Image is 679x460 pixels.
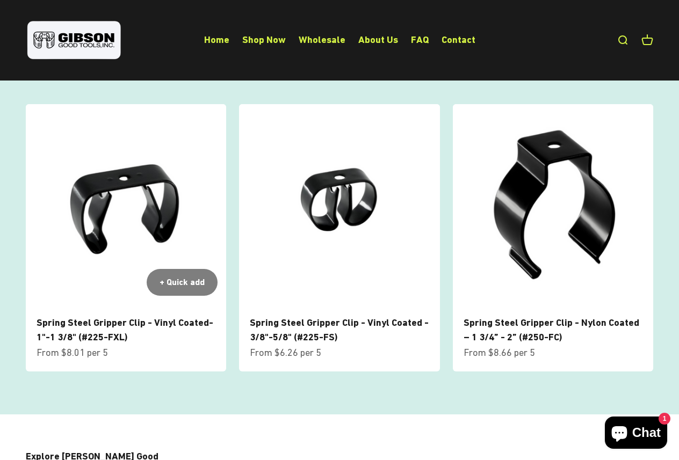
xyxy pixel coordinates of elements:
inbox-online-store-chat: Shopify online store chat [602,417,670,451]
sale-price: From $8.66 per 5 [464,345,535,361]
a: Spring Steel Gripper Clip - Nylon Coated – 1 3/4” - 2” (#250-FC) [464,317,639,342]
a: Spring Steel Gripper Clip - Vinyl Coated - 3/8"-5/8" (#225-FS) [250,317,429,342]
a: Shop Now [242,34,286,45]
a: Wholesale [299,34,345,45]
sale-price: From $8.01 per 5 [37,345,108,361]
sale-price: From $6.26 per 5 [250,345,321,361]
a: Spring Steel Gripper Clip - Vinyl Coated- 1"-1 3/8" (#225-FXL) [37,317,213,342]
a: Home [204,34,229,45]
button: + Quick add [147,269,218,296]
a: Contact [442,34,475,45]
a: About Us [358,34,398,45]
a: FAQ [411,34,429,45]
div: + Quick add [160,275,205,289]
